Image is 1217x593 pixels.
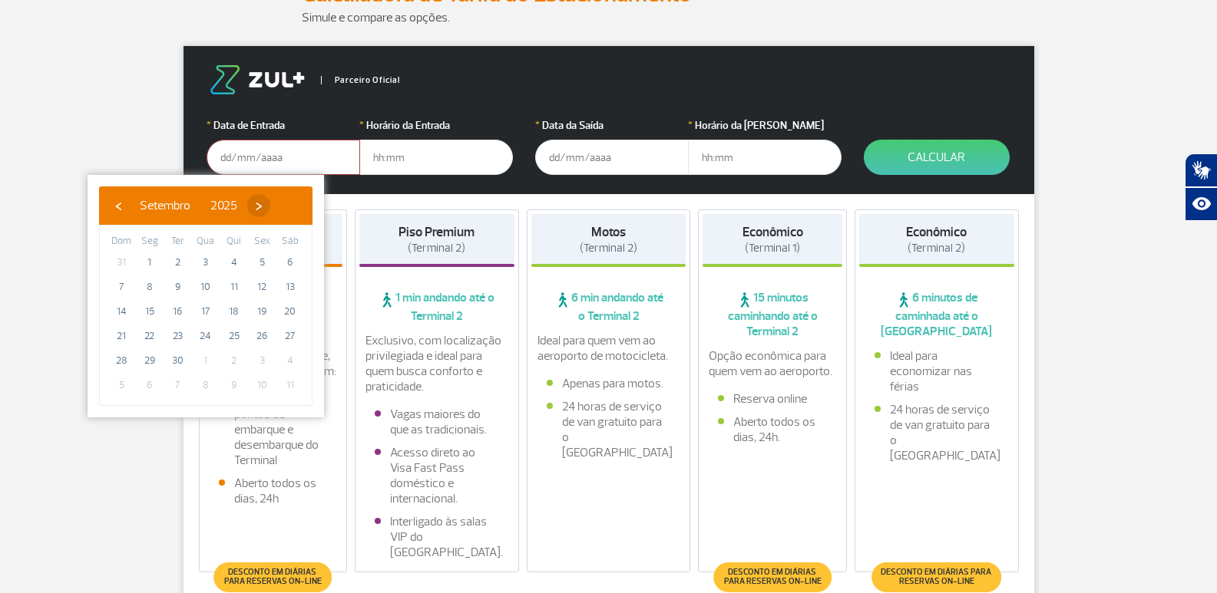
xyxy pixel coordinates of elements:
[250,299,274,324] span: 19
[222,324,246,348] span: 25
[278,348,303,373] span: 4
[219,391,328,468] li: Fácil acesso aos pontos de embarque e desembarque do Terminal
[210,198,237,213] span: 2025
[399,224,475,240] strong: Piso Premium
[375,514,499,560] li: Interligado às salas VIP do [GEOGRAPHIC_DATA].
[248,233,276,250] th: weekday
[107,194,130,217] button: ‹
[250,373,274,397] span: 10
[222,348,246,373] span: 2
[130,194,200,217] button: Setembro
[207,65,308,94] img: logo-zul.png
[580,241,637,255] span: (Terminal 2)
[703,290,842,339] span: 15 minutos caminhando até o Terminal 2
[136,233,164,250] th: weekday
[250,324,274,348] span: 26
[193,275,218,299] span: 10
[193,250,218,275] span: 3
[718,391,827,407] li: Reserva online
[359,117,513,133] label: Horário da Entrada
[222,299,246,324] span: 18
[359,140,513,175] input: hh:mm
[109,348,134,373] span: 28
[137,250,162,275] span: 1
[250,348,274,373] span: 3
[200,194,247,217] button: 2025
[278,299,303,324] span: 20
[220,233,248,250] th: weekday
[140,198,190,213] span: Setembro
[137,373,162,397] span: 6
[537,333,680,364] p: Ideal para quem vem ao aeroporto de motocicleta.
[745,241,800,255] span: (Terminal 1)
[207,117,360,133] label: Data de Entrada
[137,299,162,324] span: 15
[165,373,190,397] span: 7
[408,241,465,255] span: (Terminal 2)
[278,250,303,275] span: 6
[365,333,508,394] p: Exclusivo, com localização privilegiada e ideal para quem busca conforto e praticidade.
[535,140,689,175] input: dd/mm/aaaa
[742,224,803,240] strong: Econômico
[718,414,827,445] li: Aberto todos os dias, 24h.
[219,476,328,506] li: Aberto todos os dias, 24h
[193,299,218,324] span: 17
[164,233,192,250] th: weekday
[908,241,965,255] span: (Terminal 2)
[302,8,916,27] p: Simule e compare as opções.
[165,275,190,299] span: 9
[531,290,686,324] span: 6 min andando até o Terminal 2
[721,568,823,586] span: Desconto em diárias para reservas on-line
[107,233,136,250] th: weekday
[109,275,134,299] span: 7
[591,224,626,240] strong: Motos
[222,250,246,275] span: 4
[688,117,842,133] label: Horário da [PERSON_NAME]
[109,250,134,275] span: 31
[193,348,218,373] span: 1
[1185,187,1217,221] button: Abrir recursos assistivos.
[859,290,1014,339] span: 6 minutos de caminhada até o [GEOGRAPHIC_DATA]
[250,250,274,275] span: 5
[375,445,499,506] li: Acesso direto ao Visa Fast Pass doméstico e internacional.
[137,348,162,373] span: 29
[535,117,689,133] label: Data da Saída
[107,196,270,211] bs-datepicker-navigation-view: ​ ​ ​
[193,324,218,348] span: 24
[1185,153,1217,187] button: Abrir tradutor de língua de sinais.
[192,233,220,250] th: weekday
[109,324,134,348] span: 21
[88,175,324,417] bs-datepicker-container: calendar
[109,373,134,397] span: 5
[165,348,190,373] span: 30
[864,140,1010,175] button: Calcular
[222,568,324,586] span: Desconto em diárias para reservas on-line
[709,348,836,379] p: Opção econômica para quem vem ao aeroporto.
[109,299,134,324] span: 14
[137,275,162,299] span: 8
[547,399,671,460] li: 24 horas de serviço de van gratuito para o [GEOGRAPHIC_DATA]
[321,76,400,84] span: Parceiro Oficial
[165,299,190,324] span: 16
[165,250,190,275] span: 2
[688,140,842,175] input: hh:mm
[276,233,304,250] th: weekday
[359,290,514,324] span: 1 min andando até o Terminal 2
[247,194,270,217] button: ›
[879,568,994,586] span: Desconto em diárias para reservas on-line
[906,224,967,240] strong: Econômico
[137,324,162,348] span: 22
[250,275,274,299] span: 12
[222,275,246,299] span: 11
[278,373,303,397] span: 11
[875,402,999,463] li: 24 horas de serviço de van gratuito para o [GEOGRAPHIC_DATA]
[165,324,190,348] span: 23
[875,348,999,394] li: Ideal para economizar nas férias
[207,140,360,175] input: dd/mm/aaaa
[193,373,218,397] span: 8
[547,376,671,391] li: Apenas para motos.
[278,324,303,348] span: 27
[375,407,499,437] li: Vagas maiores do que as tradicionais.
